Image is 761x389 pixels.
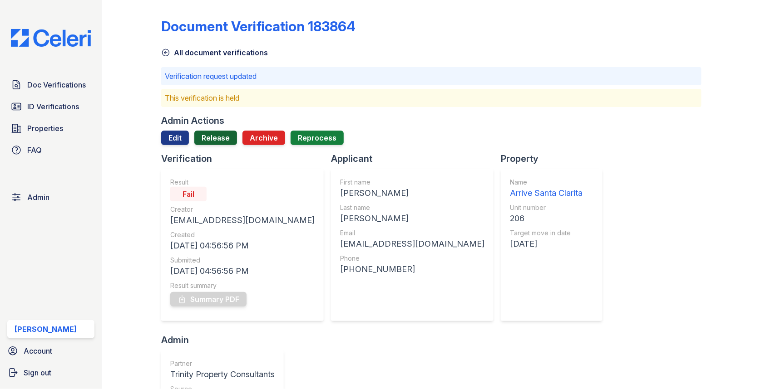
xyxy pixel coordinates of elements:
[161,114,224,127] div: Admin Actions
[161,47,268,58] a: All document verifications
[510,178,583,187] div: Name
[340,263,484,276] div: [PHONE_NUMBER]
[27,192,49,203] span: Admin
[170,230,315,239] div: Created
[510,229,583,238] div: Target move in date
[170,178,315,187] div: Result
[161,131,189,145] a: Edit
[340,178,484,187] div: First name
[170,187,207,201] div: Fail
[510,212,583,225] div: 206
[7,119,94,137] a: Properties
[161,152,331,165] div: Verification
[501,152,610,165] div: Property
[7,188,94,206] a: Admin
[170,256,315,265] div: Submitted
[291,131,344,145] button: Reprocess
[7,97,94,116] a: ID Verifications
[161,334,291,346] div: Admin
[510,187,583,199] div: Arrive Santa Clarita
[340,187,484,199] div: [PERSON_NAME]
[340,212,484,225] div: [PERSON_NAME]
[510,178,583,199] a: Name Arrive Santa Clarita
[331,152,501,165] div: Applicant
[170,359,275,368] div: Partner
[170,265,315,277] div: [DATE] 04:56:56 PM
[27,79,86,90] span: Doc Verifications
[161,18,356,34] div: Document Verification 183864
[170,205,315,214] div: Creator
[4,342,98,360] a: Account
[170,368,275,381] div: Trinity Property Consultants
[7,141,94,159] a: FAQ
[7,76,94,94] a: Doc Verifications
[510,203,583,212] div: Unit number
[4,29,98,47] img: CE_Logo_Blue-a8612792a0a2168367f1c8372b55b34899dd931a85d93a1a3d3e32e68fde9ad4.png
[170,281,315,290] div: Result summary
[24,345,52,356] span: Account
[170,239,315,252] div: [DATE] 04:56:56 PM
[27,101,79,112] span: ID Verifications
[242,131,285,145] button: Archive
[170,214,315,227] div: [EMAIL_ADDRESS][DOMAIN_NAME]
[27,123,63,134] span: Properties
[24,367,51,378] span: Sign out
[165,92,698,103] p: This verification is held
[340,229,484,238] div: Email
[27,145,42,156] span: FAQ
[4,364,98,382] a: Sign out
[340,254,484,263] div: Phone
[340,203,484,212] div: Last name
[510,238,583,250] div: [DATE]
[194,131,237,145] a: Release
[15,324,77,335] div: [PERSON_NAME]
[165,71,698,82] p: Verification request updated
[340,238,484,250] div: [EMAIL_ADDRESS][DOMAIN_NAME]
